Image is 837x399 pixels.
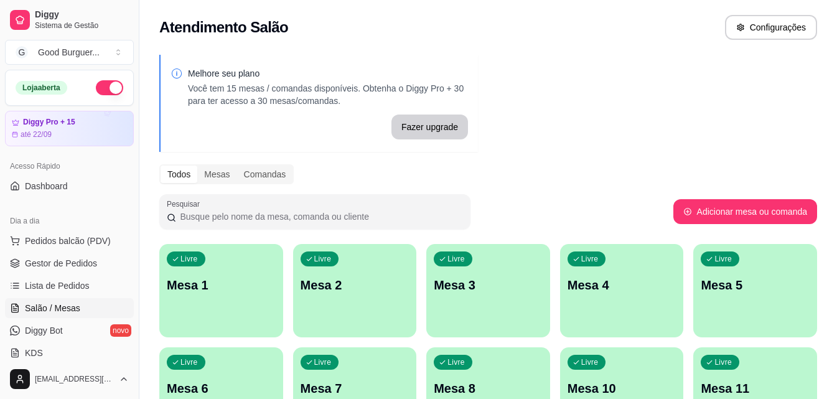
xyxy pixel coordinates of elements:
[714,254,732,264] p: Livre
[693,244,817,337] button: LivreMesa 5
[447,357,465,367] p: Livre
[176,210,463,223] input: Pesquisar
[673,199,817,224] button: Adicionar mesa ou comanda
[25,279,90,292] span: Lista de Pedidos
[5,343,134,363] a: KDS
[301,276,409,294] p: Mesa 2
[5,231,134,251] button: Pedidos balcão (PDV)
[714,357,732,367] p: Livre
[180,357,198,367] p: Livre
[560,244,684,337] button: LivreMesa 4
[568,380,676,397] p: Mesa 10
[5,111,134,146] a: Diggy Pro + 15até 22/09
[96,80,123,95] button: Alterar Status
[21,129,52,139] article: até 22/09
[167,199,204,209] label: Pesquisar
[35,21,129,31] span: Sistema de Gestão
[16,46,28,59] span: G
[701,380,810,397] p: Mesa 11
[581,254,599,264] p: Livre
[5,276,134,296] a: Lista de Pedidos
[25,347,43,359] span: KDS
[25,302,80,314] span: Salão / Mesas
[35,9,129,21] span: Diggy
[161,166,197,183] div: Todos
[581,357,599,367] p: Livre
[391,115,468,139] button: Fazer upgrade
[25,235,111,247] span: Pedidos balcão (PDV)
[180,254,198,264] p: Livre
[16,81,67,95] div: Loja aberta
[434,380,543,397] p: Mesa 8
[293,244,417,337] button: LivreMesa 2
[314,254,332,264] p: Livre
[23,118,75,127] article: Diggy Pro + 15
[38,46,100,59] div: Good Burguer ...
[5,156,134,176] div: Acesso Rápido
[25,257,97,270] span: Gestor de Pedidos
[5,298,134,318] a: Salão / Mesas
[188,67,468,80] p: Melhore seu plano
[5,321,134,340] a: Diggy Botnovo
[5,253,134,273] a: Gestor de Pedidos
[314,357,332,367] p: Livre
[159,17,288,37] h2: Atendimento Salão
[25,324,63,337] span: Diggy Bot
[568,276,676,294] p: Mesa 4
[301,380,409,397] p: Mesa 7
[5,5,134,35] a: DiggySistema de Gestão
[725,15,817,40] button: Configurações
[25,180,68,192] span: Dashboard
[237,166,293,183] div: Comandas
[197,166,236,183] div: Mesas
[434,276,543,294] p: Mesa 3
[167,380,276,397] p: Mesa 6
[159,244,283,337] button: LivreMesa 1
[5,40,134,65] button: Select a team
[5,211,134,231] div: Dia a dia
[447,254,465,264] p: Livre
[188,82,468,107] p: Você tem 15 mesas / comandas disponíveis. Obtenha o Diggy Pro + 30 para ter acesso a 30 mesas/com...
[426,244,550,337] button: LivreMesa 3
[35,374,114,384] span: [EMAIL_ADDRESS][DOMAIN_NAME]
[5,364,134,394] button: [EMAIL_ADDRESS][DOMAIN_NAME]
[167,276,276,294] p: Mesa 1
[5,176,134,196] a: Dashboard
[701,276,810,294] p: Mesa 5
